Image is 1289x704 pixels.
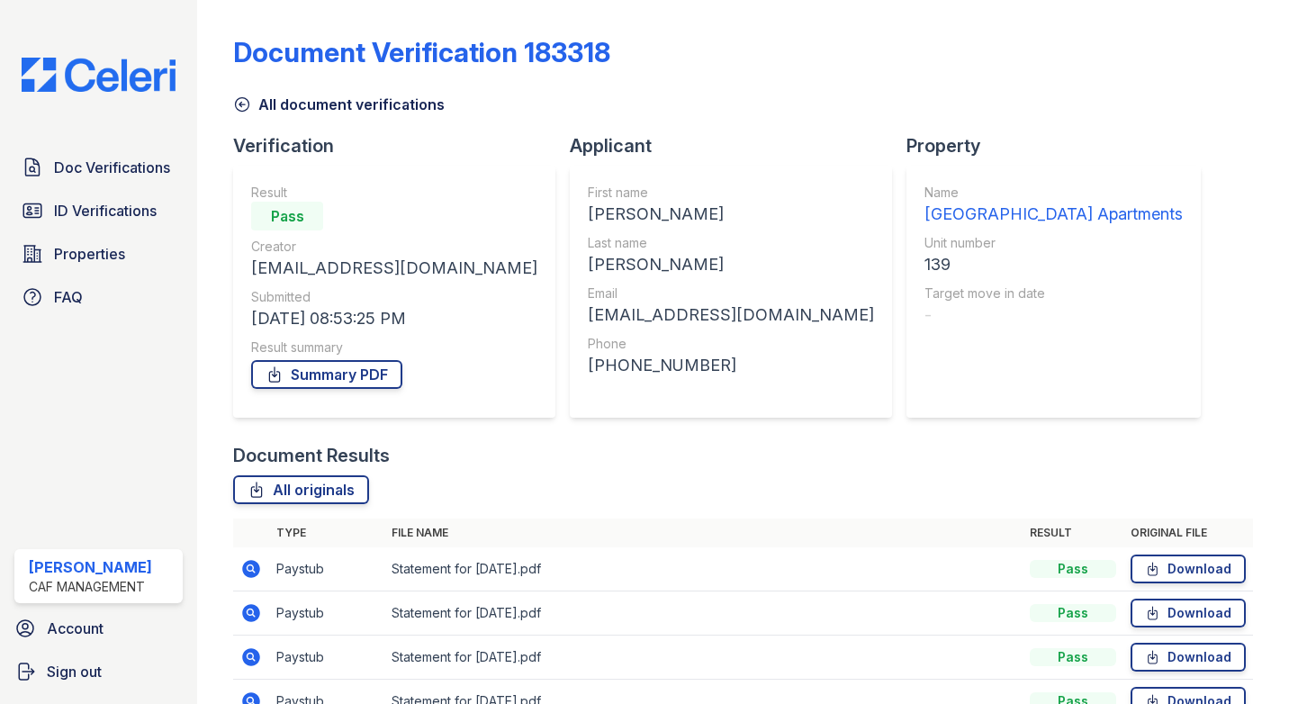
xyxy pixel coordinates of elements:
[269,519,384,547] th: Type
[588,252,874,277] div: [PERSON_NAME]
[54,157,170,178] span: Doc Verifications
[7,58,190,92] img: CE_Logo_Blue-a8612792a0a2168367f1c8372b55b34899dd931a85d93a1a3d3e32e68fde9ad4.png
[251,360,402,389] a: Summary PDF
[251,338,537,357] div: Result summary
[54,200,157,221] span: ID Verifications
[251,306,537,331] div: [DATE] 08:53:25 PM
[924,284,1183,302] div: Target move in date
[251,288,537,306] div: Submitted
[269,636,384,680] td: Paystub
[14,236,183,272] a: Properties
[7,610,190,646] a: Account
[233,475,369,504] a: All originals
[1131,555,1246,583] a: Download
[1023,519,1123,547] th: Result
[924,234,1183,252] div: Unit number
[251,184,537,202] div: Result
[1123,519,1253,547] th: Original file
[924,252,1183,277] div: 139
[54,243,125,265] span: Properties
[269,591,384,636] td: Paystub
[588,284,874,302] div: Email
[588,353,874,378] div: [PHONE_NUMBER]
[384,547,1023,591] td: Statement for [DATE].pdf
[47,661,102,682] span: Sign out
[1030,648,1116,666] div: Pass
[924,184,1183,202] div: Name
[233,94,445,115] a: All document verifications
[588,302,874,328] div: [EMAIL_ADDRESS][DOMAIN_NAME]
[251,202,323,230] div: Pass
[570,133,906,158] div: Applicant
[54,286,83,308] span: FAQ
[384,636,1023,680] td: Statement for [DATE].pdf
[14,193,183,229] a: ID Verifications
[233,36,610,68] div: Document Verification 183318
[924,184,1183,227] a: Name [GEOGRAPHIC_DATA] Apartments
[924,202,1183,227] div: [GEOGRAPHIC_DATA] Apartments
[251,256,537,281] div: [EMAIL_ADDRESS][DOMAIN_NAME]
[384,591,1023,636] td: Statement for [DATE].pdf
[1131,643,1246,672] a: Download
[906,133,1215,158] div: Property
[14,149,183,185] a: Doc Verifications
[384,519,1023,547] th: File name
[924,302,1183,328] div: -
[233,133,570,158] div: Verification
[7,654,190,690] a: Sign out
[269,547,384,591] td: Paystub
[1030,560,1116,578] div: Pass
[588,202,874,227] div: [PERSON_NAME]
[29,578,152,596] div: CAF Management
[47,618,104,639] span: Account
[588,184,874,202] div: First name
[14,279,183,315] a: FAQ
[233,443,390,468] div: Document Results
[29,556,152,578] div: [PERSON_NAME]
[251,238,537,256] div: Creator
[1030,604,1116,622] div: Pass
[1131,599,1246,627] a: Download
[588,234,874,252] div: Last name
[588,335,874,353] div: Phone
